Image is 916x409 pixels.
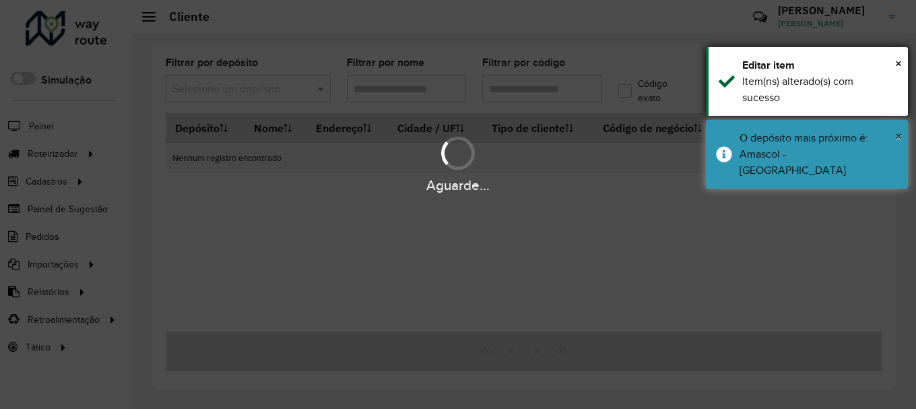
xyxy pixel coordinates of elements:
div: O depósito mais próximo é: Amascol - [GEOGRAPHIC_DATA] [740,130,898,179]
div: Editar item [742,57,898,73]
div: Item(ns) alterado(s) com sucesso [742,73,898,106]
span: × [895,56,902,71]
button: Close [895,53,902,73]
span: × [895,129,902,144]
button: Close [895,126,902,146]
